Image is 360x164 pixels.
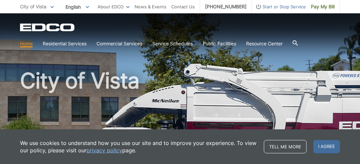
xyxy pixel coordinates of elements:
span: I agree [313,140,340,153]
a: Home [20,40,33,47]
a: Commercial Services [97,40,142,47]
a: Service Schedules [152,40,193,47]
a: About EDCO [98,3,130,10]
a: Resource Center [246,40,283,47]
a: Public Facilities [203,40,236,47]
a: privacy policy [86,147,122,154]
a: Contact Us [171,3,195,10]
a: Tell me more [264,140,307,153]
a: EDCD logo. Return to the homepage. [20,23,75,31]
a: News & Events [135,3,166,10]
a: Residential Services [43,40,86,47]
span: City of Vista [20,4,46,9]
span: English [60,1,94,12]
p: We use cookies to understand how you use our site and to improve your experience. To view our pol... [20,139,257,154]
span: Pay My Bill [311,3,335,10]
